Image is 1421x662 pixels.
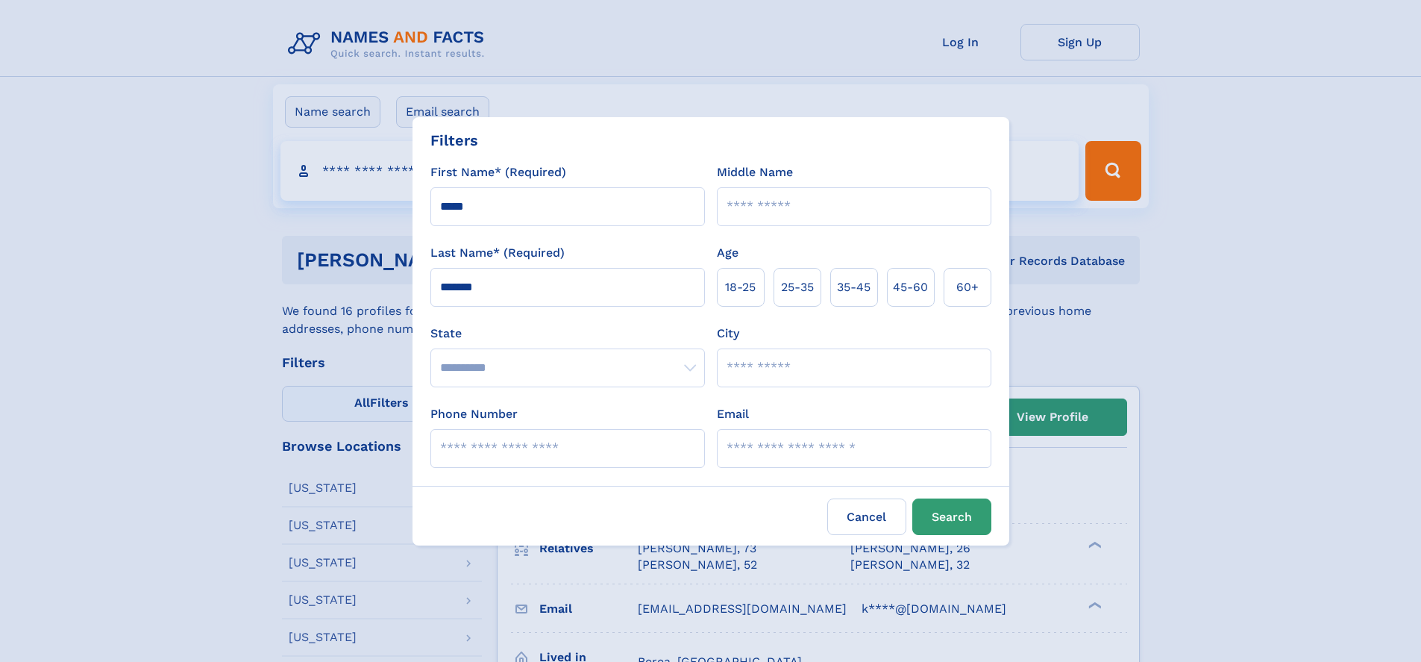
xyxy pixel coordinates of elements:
label: Email [717,405,749,423]
label: Last Name* (Required) [430,244,565,262]
label: Cancel [827,499,906,535]
span: 60+ [956,278,979,296]
button: Search [912,499,991,535]
span: 18‑25 [725,278,756,296]
div: Filters [430,129,478,152]
label: City [717,325,739,343]
label: Age [717,244,738,262]
span: 35‑45 [837,278,871,296]
span: 45‑60 [893,278,928,296]
label: First Name* (Required) [430,163,566,181]
label: State [430,325,705,343]
label: Phone Number [430,405,518,423]
label: Middle Name [717,163,793,181]
span: 25‑35 [781,278,814,296]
